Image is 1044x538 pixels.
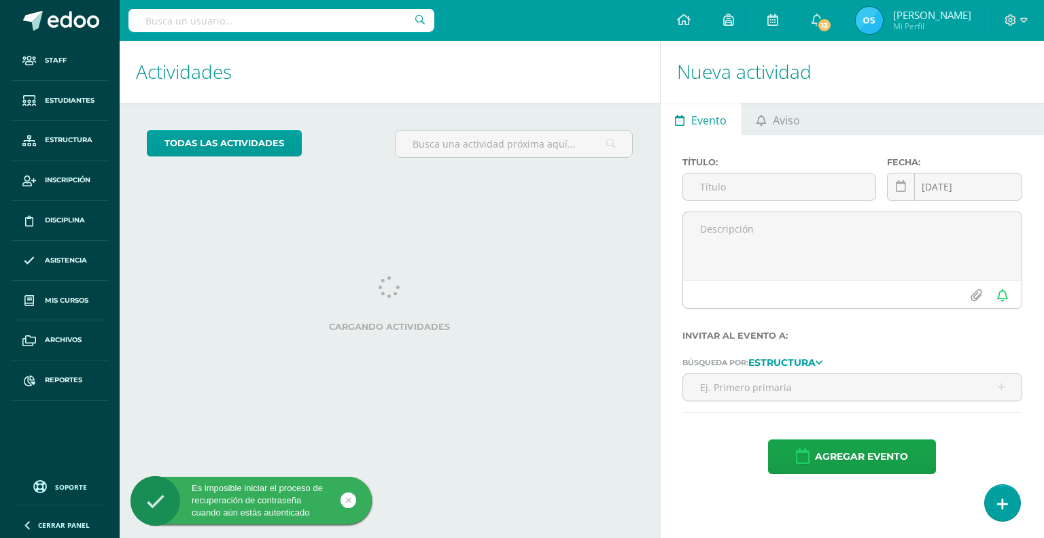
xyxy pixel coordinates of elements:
span: Aviso [773,104,800,137]
span: Mis cursos [45,295,88,306]
a: Archivos [11,320,109,360]
input: Título [683,173,875,200]
a: Reportes [11,360,109,401]
a: Asistencia [11,241,109,281]
label: Invitar al evento a: [682,331,1022,341]
span: [PERSON_NAME] [893,8,971,22]
a: Mis cursos [11,281,109,321]
a: todas las Actividades [147,130,302,156]
input: Busca un usuario... [128,9,434,32]
span: Estudiantes [45,95,94,106]
a: Staff [11,41,109,81]
span: 13 [817,18,832,33]
a: Evento [661,103,742,135]
strong: Estructura [748,356,816,369]
a: Estructura [748,357,822,367]
input: Fecha de entrega [888,173,1022,200]
span: Evento [691,104,727,137]
a: Estructura [11,121,109,161]
span: Agregar evento [815,440,908,473]
span: Inscripción [45,175,90,186]
label: Título: [682,157,876,167]
a: Disciplina [11,201,109,241]
span: Soporte [55,482,87,492]
span: Asistencia [45,255,87,266]
a: Estudiantes [11,81,109,121]
input: Ej. Primero primaria [683,374,1022,401]
button: Agregar evento [768,439,936,474]
h1: Actividades [136,41,644,103]
img: 070b477f6933f8ce66674da800cc5d3f.png [856,7,883,34]
span: Reportes [45,375,82,386]
a: Inscripción [11,161,109,201]
div: Es imposible iniciar el proceso de recuperación de contraseña cuando aún estás autenticado [130,482,372,520]
label: Cargando actividades [147,322,633,332]
h1: Nueva actividad [677,41,1028,103]
span: Cerrar panel [38,520,90,530]
span: Mi Perfil [893,20,971,32]
a: Soporte [16,477,103,495]
a: Aviso [742,103,815,135]
span: Estructura [45,135,92,146]
label: Fecha: [887,157,1022,167]
input: Busca una actividad próxima aquí... [396,131,631,157]
span: Archivos [45,335,82,346]
span: Búsqueda por: [682,358,748,367]
span: Staff [45,55,67,66]
span: Disciplina [45,215,85,226]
